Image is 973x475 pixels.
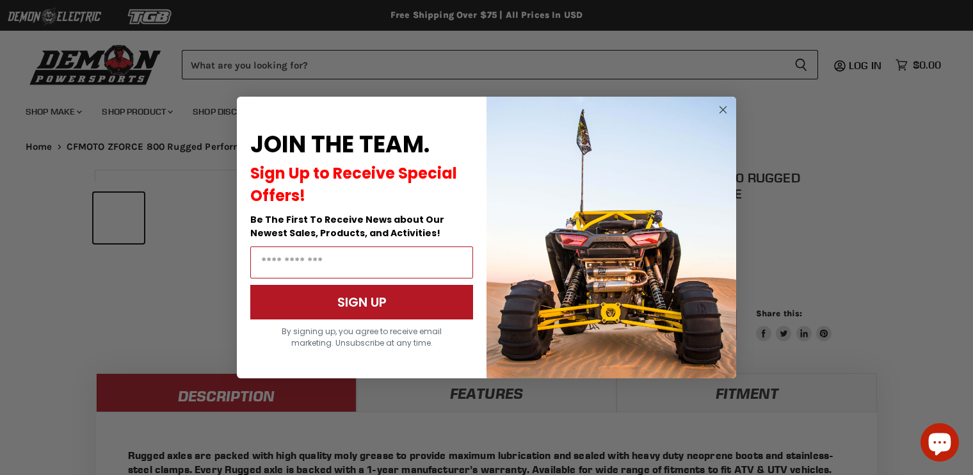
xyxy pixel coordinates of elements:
[250,163,457,206] span: Sign Up to Receive Special Offers!
[250,246,473,278] input: Email Address
[486,97,736,378] img: a9095488-b6e7-41ba-879d-588abfab540b.jpeg
[282,326,442,348] span: By signing up, you agree to receive email marketing. Unsubscribe at any time.
[250,213,444,239] span: Be The First To Receive News about Our Newest Sales, Products, and Activities!
[250,128,430,161] span: JOIN THE TEAM.
[715,102,731,118] button: Close dialog
[250,285,473,319] button: SIGN UP
[917,423,963,465] inbox-online-store-chat: Shopify online store chat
